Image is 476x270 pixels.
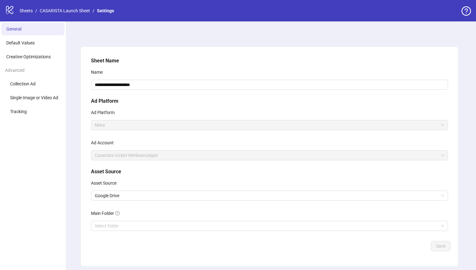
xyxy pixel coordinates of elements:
span: Google Drive [95,191,444,200]
span: Default Values [6,40,35,45]
a: CASARISTA Launch Sheet [38,7,91,14]
label: Main Folder [91,208,124,218]
h5: Sheet Name [91,57,448,65]
label: Asset Source [91,178,121,188]
a: Settings [96,7,115,14]
h5: Asset Source [91,168,448,175]
label: Name [91,67,107,77]
span: General [6,26,21,32]
button: Save [431,241,450,251]
span: question-circle [115,211,120,215]
span: Meta [95,120,444,130]
label: Ad Account [91,138,118,148]
li: / [93,7,94,14]
span: question-circle [462,6,471,16]
li: / [35,7,37,14]
span: Collection Ad [10,81,36,86]
span: Single Image or Video Ad [10,95,58,100]
input: Name [91,80,448,90]
label: Ad Platform [91,107,119,118]
span: Tracking [10,109,27,114]
span: Creative Optimizations [6,54,51,59]
span: Casarista GmbH Werbeanzeigen [95,151,444,160]
a: Sheets [18,7,34,14]
h5: Ad Platform [91,97,448,105]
